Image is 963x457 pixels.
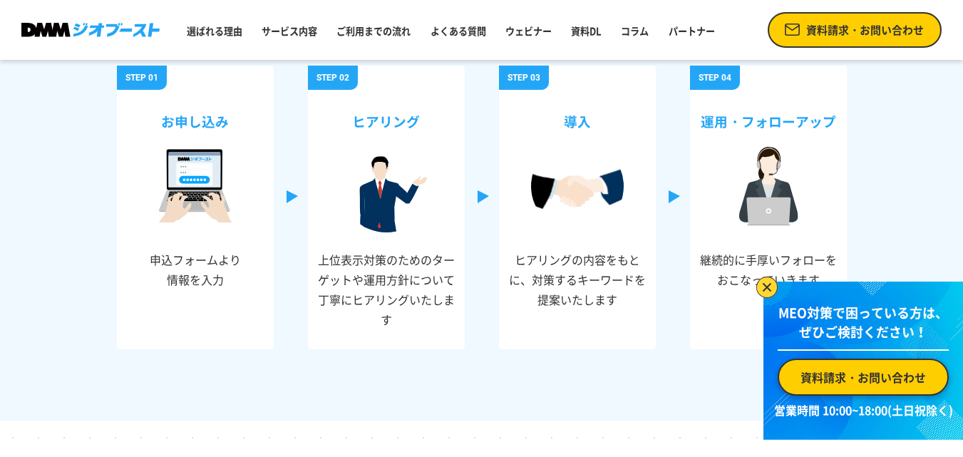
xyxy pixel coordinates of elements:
[615,19,654,43] a: コラム
[316,232,456,329] p: 上位表示対策のためのターゲットや運用方針について丁寧にヒアリングいたします
[772,401,954,419] p: 営業時間 10:00~18:00(土日祝除く)
[565,19,607,43] a: 資料DL
[425,19,492,43] a: よくある質問
[663,19,721,43] a: パートナー
[21,23,160,38] img: DMMジオブースト
[125,94,265,140] h3: お申し込み
[699,94,838,140] h3: 運用・フォローアップ
[508,94,647,140] h3: 導入
[756,277,778,298] img: バナーを閉じる
[256,19,323,43] a: サービス内容
[806,22,924,38] span: 資料請求・お問い合わせ
[316,94,456,140] h3: ヒアリング
[508,232,647,309] p: ヒアリングの内容をもとに、対策するキーワードを 提案いたします
[500,19,557,43] a: ウェビナー
[331,19,416,43] a: ご利用までの流れ
[778,303,949,351] p: MEO対策で困っている方は、 ぜひご検討ください！
[778,359,949,396] a: 資料請求・お問い合わせ
[800,369,926,386] span: 資料請求・お問い合わせ
[768,12,942,48] a: 資料請求・お問い合わせ
[125,232,265,289] p: 申込フォームより 情報を入力
[699,232,838,289] p: 継続的に手厚いフォローをおこなっていきます
[181,19,248,43] a: 選ばれる理由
